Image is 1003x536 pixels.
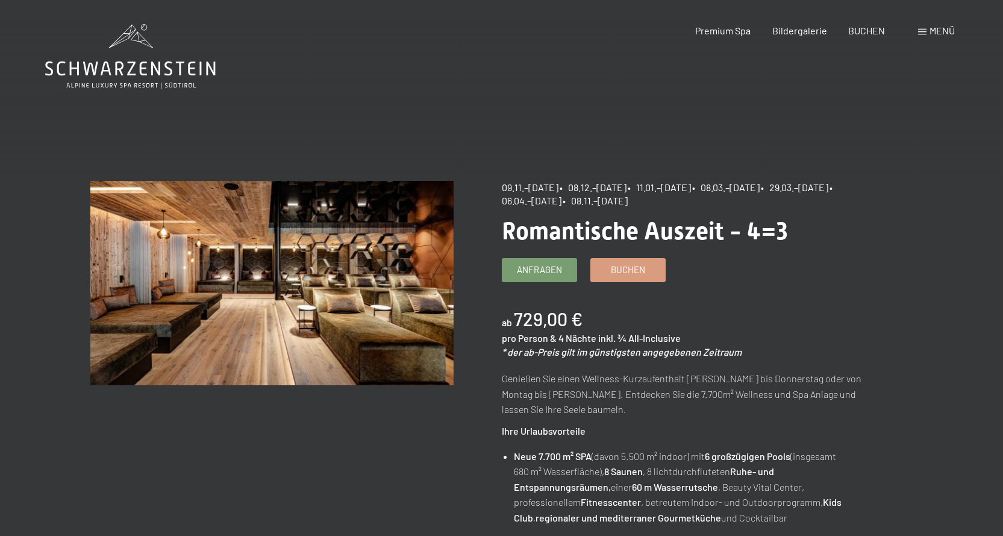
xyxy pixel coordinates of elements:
[761,181,828,193] span: • 29.03.–[DATE]
[514,465,774,493] strong: Ruhe- und Entspannungsräumen,
[502,259,576,282] a: Anfragen
[772,25,827,36] a: Bildergalerie
[930,25,955,36] span: Menü
[502,346,742,358] em: * der ab-Preis gilt im günstigsten angegebenen Zeitraum
[536,512,721,523] strong: regionaler und mediterraner Gourmetküche
[90,181,454,385] img: Romantische Auszeit - 4=3
[695,25,751,36] a: Premium Spa
[632,481,718,493] strong: 60 m Wasserrutsche
[604,465,643,477] strong: 8 Saunen
[502,217,788,245] span: Romantische Auszeit - 4=3
[502,317,512,328] span: ab
[502,181,558,193] span: 09.11.–[DATE]
[692,181,760,193] span: • 08.03.–[DATE]
[502,371,865,417] p: Genießen Sie einen Wellness-Kurzaufenthalt [PERSON_NAME] bis Donnerstag oder von Montag bis [PERS...
[563,195,628,206] span: • 08.11.–[DATE]
[502,425,586,437] strong: Ihre Urlaubsvorteile
[514,308,583,330] b: 729,00 €
[705,450,790,462] strong: 6 großzügigen Pools
[560,181,626,193] span: • 08.12.–[DATE]
[514,450,592,462] strong: Neue 7.700 m² SPA
[502,332,557,344] span: pro Person &
[514,449,864,526] li: (davon 5.500 m² indoor) mit (insgesamt 680 m² Wasserfläche), , 8 lichtdurchfluteten einer , Beaut...
[517,263,562,276] span: Anfragen
[598,332,681,344] span: inkl. ¾ All-Inclusive
[558,332,596,344] span: 4 Nächte
[591,259,665,282] a: Buchen
[611,263,645,276] span: Buchen
[514,496,842,523] strong: Kids Club
[848,25,885,36] a: BUCHEN
[581,496,641,508] strong: Fitnesscenter
[628,181,691,193] span: • 11.01.–[DATE]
